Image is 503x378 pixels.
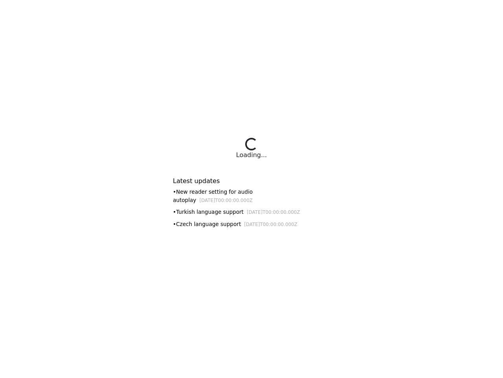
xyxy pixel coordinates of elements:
h6: Latest updates [173,177,330,185]
small: [DATE]T00:00:00.000Z [199,198,253,203]
div: • New reader setting for audio autoplay [173,188,330,204]
small: [DATE]T00:00:00.000Z [247,209,300,215]
div: Loading... [236,150,267,160]
div: • Turkish language support [173,208,330,216]
small: [DATE]T00:00:00.000Z [244,222,297,227]
div: • Czech language support [173,220,330,228]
